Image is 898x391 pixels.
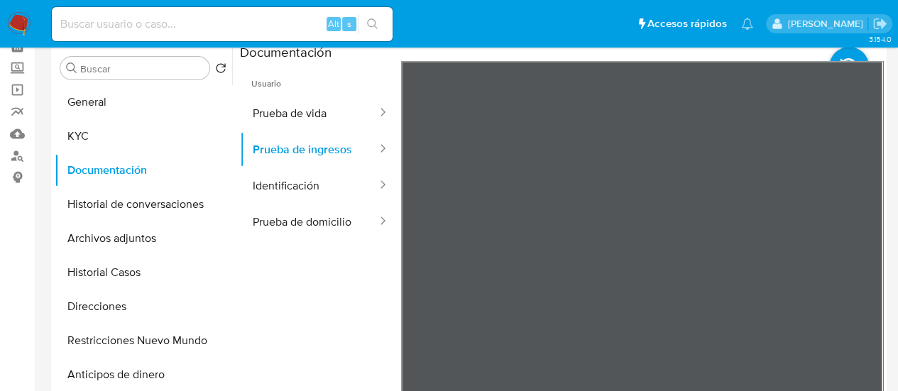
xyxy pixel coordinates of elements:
[55,85,232,119] button: General
[787,17,867,31] p: gabriela.sanchez@mercadolibre.com
[55,187,232,221] button: Historial de conversaciones
[55,324,232,358] button: Restricciones Nuevo Mundo
[55,153,232,187] button: Documentación
[52,15,393,33] input: Buscar usuario o caso...
[55,255,232,290] button: Historial Casos
[55,119,232,153] button: KYC
[347,17,351,31] span: s
[55,290,232,324] button: Direcciones
[872,16,887,31] a: Salir
[741,18,753,30] a: Notificaciones
[868,33,891,45] span: 3.154.0
[66,62,77,74] button: Buscar
[55,221,232,255] button: Archivos adjuntos
[358,14,387,34] button: search-icon
[80,62,204,75] input: Buscar
[215,62,226,78] button: Volver al orden por defecto
[647,16,727,31] span: Accesos rápidos
[328,17,339,31] span: Alt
